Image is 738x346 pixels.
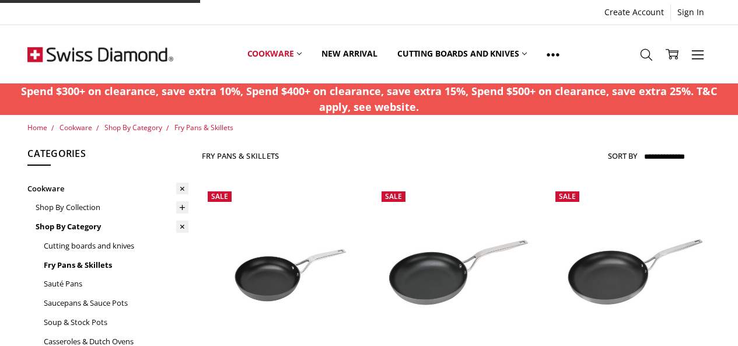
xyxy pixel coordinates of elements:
[237,28,312,80] a: Cookware
[598,4,670,20] a: Create Account
[385,191,402,201] span: Sale
[671,4,711,20] a: Sign In
[27,25,173,83] img: Free Shipping On Every Order
[27,179,188,198] a: Cookware
[537,28,569,81] a: Show All
[559,191,576,201] span: Sale
[387,28,537,80] a: Cutting boards and knives
[550,212,711,320] img: Swiss Diamond Hard Anodised 30x5.2cm Non Stick Fry Pan
[174,123,233,132] a: Fry Pans & Skillets
[202,212,363,320] img: Swiss Diamond Hard Anodised 20x4.2cm Non Stick Fry Pan
[608,146,637,165] label: Sort By
[44,256,188,275] a: Fry Pans & Skillets
[44,293,188,313] a: Saucepans & Sauce Pots
[44,274,188,293] a: Sauté Pans
[211,191,228,201] span: Sale
[104,123,162,132] a: Shop By Category
[27,146,188,166] h5: Categories
[202,151,279,160] h1: Fry Pans & Skillets
[44,313,188,332] a: Soup & Stock Pots
[6,83,732,115] p: Spend $300+ on clearance, save extra 10%, Spend $400+ on clearance, save extra 15%, Spend $500+ o...
[36,217,188,236] a: Shop By Category
[376,212,537,320] img: Swiss Diamond Hard Anodised 26x4.8cm Non Stick Fry Pan
[36,198,188,217] a: Shop By Collection
[312,28,387,80] a: New arrival
[44,236,188,256] a: Cutting boards and knives
[60,123,92,132] a: Cookware
[27,123,47,132] a: Home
